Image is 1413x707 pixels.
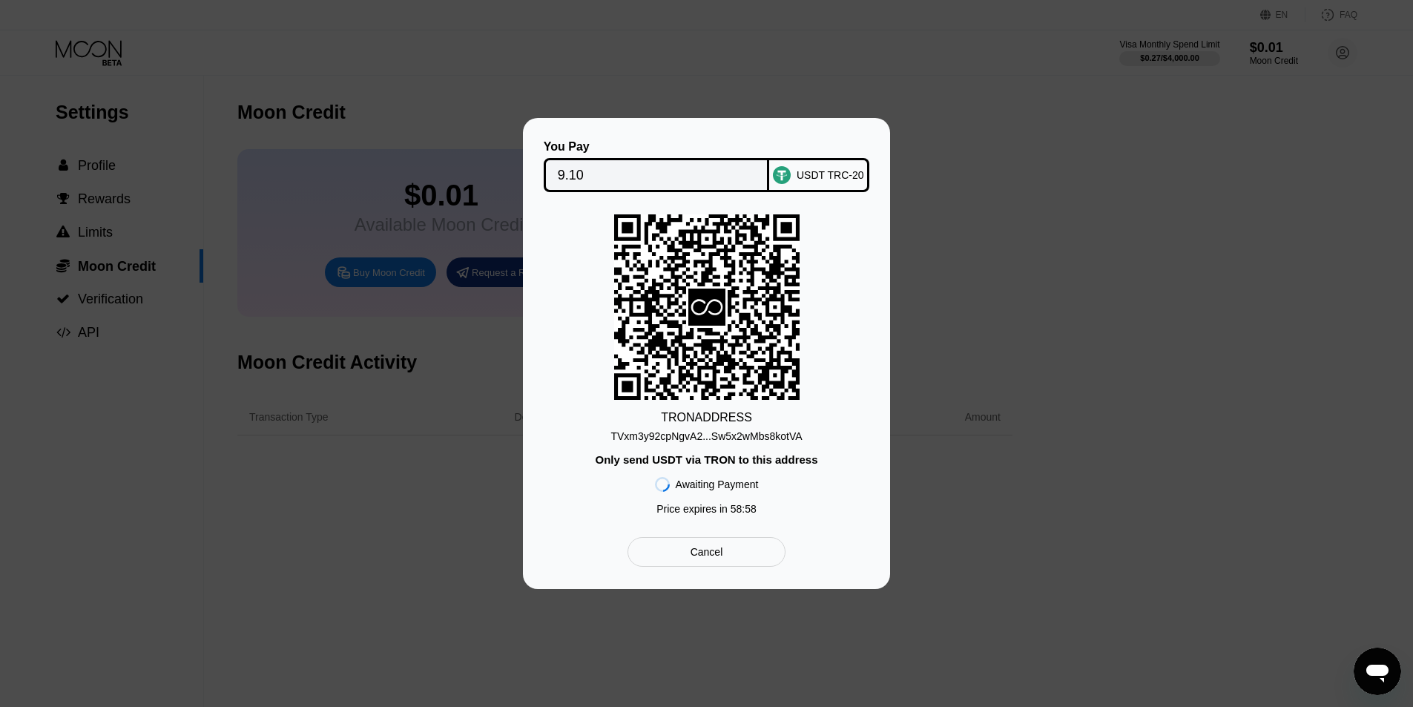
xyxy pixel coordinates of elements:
[610,424,802,442] div: TVxm3y92cpNgvA2...Sw5x2wMbs8kotVA
[610,430,802,442] div: TVxm3y92cpNgvA2...Sw5x2wMbs8kotVA
[545,140,868,192] div: You PayUSDT TRC-20
[731,503,757,515] span: 58 : 58
[595,453,817,466] div: Only send USDT via TRON to this address
[691,545,723,559] div: Cancel
[544,140,770,154] div: You Pay
[797,169,864,181] div: USDT TRC-20
[628,537,785,567] div: Cancel
[661,411,752,424] div: TRON ADDRESS
[676,479,759,490] div: Awaiting Payment
[1354,648,1401,695] iframe: Button to launch messaging window, conversation in progress
[656,503,757,515] div: Price expires in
